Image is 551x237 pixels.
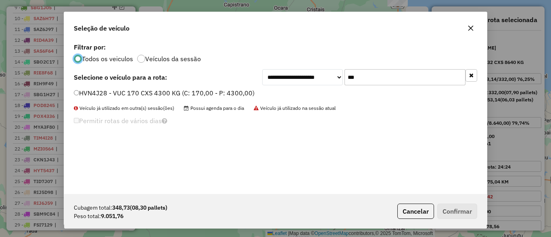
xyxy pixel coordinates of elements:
label: Veículos da sessão [145,56,201,62]
strong: Selecione o veículo para a rota: [74,73,167,81]
span: Veículo já utilizado na sessão atual [254,105,336,111]
button: Cancelar [397,204,434,219]
label: Todos os veiculos [82,56,133,62]
span: (08,30 pallets) [130,204,167,211]
label: Permitir rotas de vários dias [74,113,167,128]
input: Permitir rotas de vários dias [74,118,79,123]
label: Filtrar por: [74,42,477,52]
label: HVN4J28 - VUC 170 CXS 4300 KG (C: 170,00 - P: 4300,00) [74,88,255,98]
span: Possui agenda para o dia [184,105,244,111]
strong: 348,73 [112,204,167,212]
i: Selecione pelo menos um veículo [162,117,167,124]
span: Veículo já utilizado em outra(s) sessão(ões) [74,105,174,111]
span: Seleção de veículo [74,23,129,33]
input: HVN4J28 - VUC 170 CXS 4300 KG (C: 170,00 - P: 4300,00) [74,90,79,95]
span: Peso total: [74,212,101,221]
span: Cubagem total: [74,204,112,212]
strong: 9.051,76 [101,212,123,221]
